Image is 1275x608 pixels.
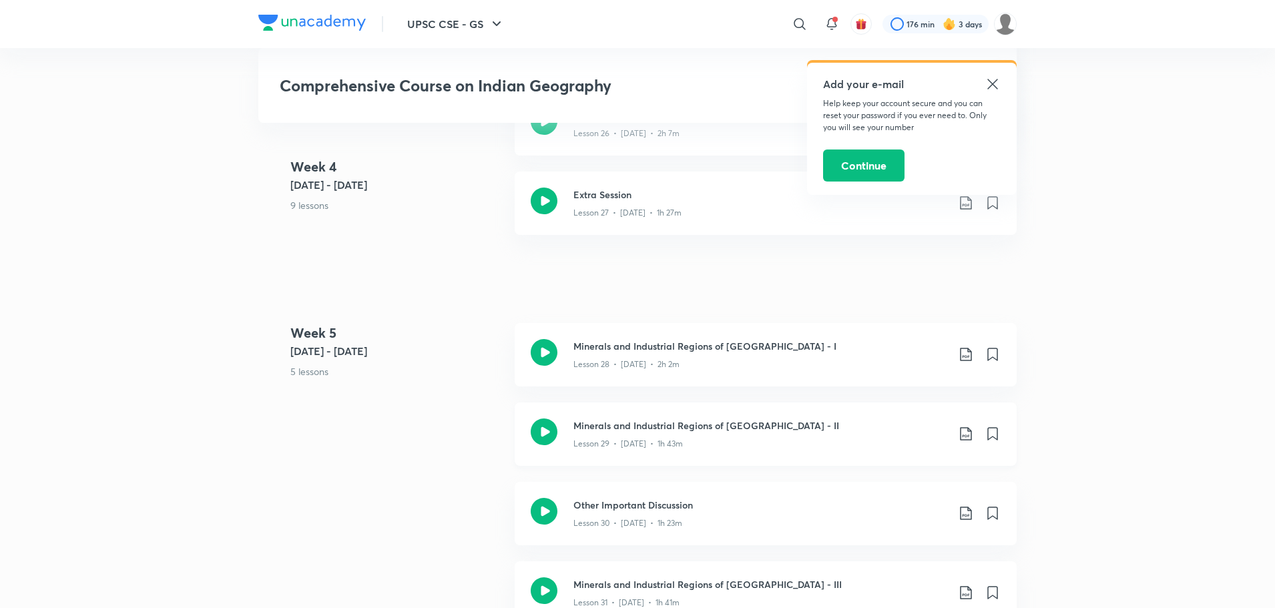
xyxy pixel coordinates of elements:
p: Lesson 29 • [DATE] • 1h 43m [573,438,683,450]
h3: Minerals and Industrial Regions of [GEOGRAPHIC_DATA] - II [573,418,947,432]
h5: [DATE] - [DATE] [290,177,504,193]
a: Extra SessionLesson 26 • [DATE] • 2h 7m [515,92,1017,172]
h3: Extra Session [573,188,947,202]
img: avatar [855,18,867,30]
a: Company Logo [258,15,366,34]
a: Extra SessionLesson 27 • [DATE] • 1h 27m [515,172,1017,251]
h5: [DATE] - [DATE] [290,343,504,359]
img: Mayank [994,13,1017,35]
img: streak [943,17,956,31]
p: Lesson 30 • [DATE] • 1h 23m [573,517,682,529]
h3: Comprehensive Course on Indian Geography [280,76,802,95]
img: Company Logo [258,15,366,31]
h4: Week 4 [290,157,504,177]
h3: Minerals and Industrial Regions of [GEOGRAPHIC_DATA] - I [573,339,947,353]
h4: Week 5 [290,323,504,343]
h5: Add your e-mail [823,76,1001,92]
button: avatar [850,13,872,35]
a: Minerals and Industrial Regions of [GEOGRAPHIC_DATA] - ILesson 28 • [DATE] • 2h 2m [515,323,1017,402]
a: Minerals and Industrial Regions of [GEOGRAPHIC_DATA] - IILesson 29 • [DATE] • 1h 43m [515,402,1017,482]
p: Lesson 28 • [DATE] • 2h 2m [573,358,680,370]
button: Continue [823,149,905,182]
p: Help keep your account secure and you can reset your password if you ever need to. Only you will ... [823,97,1001,133]
a: Other Important DiscussionLesson 30 • [DATE] • 1h 23m [515,482,1017,561]
p: Lesson 27 • [DATE] • 1h 27m [573,207,682,219]
h3: Other Important Discussion [573,498,947,512]
p: 5 lessons [290,364,504,378]
p: 9 lessons [290,198,504,212]
h3: Minerals and Industrial Regions of [GEOGRAPHIC_DATA] - III [573,577,947,591]
button: UPSC CSE - GS [399,11,513,37]
p: Lesson 26 • [DATE] • 2h 7m [573,127,680,139]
